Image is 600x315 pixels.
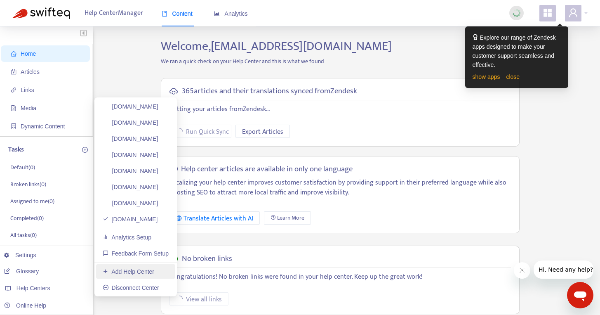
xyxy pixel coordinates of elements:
[511,8,522,18] img: sync_loading.0b5143dde30e3a21642e.gif
[473,33,561,69] div: Explore our range of Zendesk apps designed to make your customer support seamless and effective.
[214,11,220,17] span: area-chart
[11,51,16,57] span: home
[8,145,24,155] p: Tasks
[103,184,158,190] a: [DOMAIN_NAME]
[21,87,34,93] span: Links
[21,69,40,75] span: Articles
[10,163,35,172] p: Default ( 0 )
[12,7,70,19] img: Swifteq
[543,8,553,18] span: appstore
[176,213,253,224] div: Translate Articles with AI
[264,211,311,225] a: Learn More
[103,168,158,174] a: [DOMAIN_NAME]
[103,284,159,291] a: Disconnect Center
[11,123,16,129] span: container
[506,73,520,80] a: close
[103,135,158,142] a: [DOMAIN_NAME]
[567,282,593,308] iframe: Button to launch messaging window
[11,105,16,111] span: file-image
[4,252,36,258] a: Settings
[82,147,88,153] span: plus-circle
[16,285,50,291] span: Help Centers
[169,272,511,282] p: Congratulations! No broken links were found in your help center. Keep up the great work!
[85,5,143,21] span: Help Center Manager
[169,125,231,138] button: Run Quick Sync
[11,87,16,93] span: link
[162,11,167,17] span: book
[175,127,184,135] span: loading
[169,178,511,198] p: Localizing your help center improves customer satisfaction by providing support in their preferre...
[534,261,593,279] iframe: Message from company
[10,197,54,206] p: Assigned to me ( 0 )
[103,250,169,257] a: Feedback Form Setup
[182,254,232,264] h5: No broken links
[103,200,158,206] a: [DOMAIN_NAME]
[155,57,526,66] p: We ran a quick check on your Help Center and this is what we found
[21,123,65,130] span: Dynamic Content
[235,125,290,138] button: Export Articles
[103,152,158,158] a: [DOMAIN_NAME]
[169,292,228,306] button: View all links
[175,295,184,303] span: loading
[103,103,158,110] a: [DOMAIN_NAME]
[568,8,578,18] span: user
[277,213,304,223] span: Learn More
[169,87,178,95] span: cloud-sync
[169,211,260,225] button: Translate Articles with AI
[186,294,222,305] span: View all links
[11,69,16,75] span: account-book
[4,268,39,275] a: Glossary
[514,262,530,279] iframe: Close message
[21,50,36,57] span: Home
[214,10,248,17] span: Analytics
[473,73,500,80] a: show apps
[103,119,158,126] a: [DOMAIN_NAME]
[162,10,193,17] span: Content
[182,87,357,96] h5: 365 articles and their translations synced from Zendesk
[169,104,511,114] p: Getting your articles from Zendesk ...
[21,105,36,111] span: Media
[186,127,229,137] span: Run Quick Sync
[181,165,353,174] h5: Help center articles are available in only one language
[10,214,44,223] p: Completed ( 0 )
[10,231,37,239] p: All tasks ( 0 )
[103,216,158,223] a: [DOMAIN_NAME]
[10,180,46,189] p: Broken links ( 0 )
[242,127,283,137] span: Export Articles
[161,36,392,57] span: Welcome, [EMAIL_ADDRESS][DOMAIN_NAME]
[103,234,151,241] a: Analytics Setup
[103,268,154,275] a: Add Help Center
[4,302,46,309] a: Online Help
